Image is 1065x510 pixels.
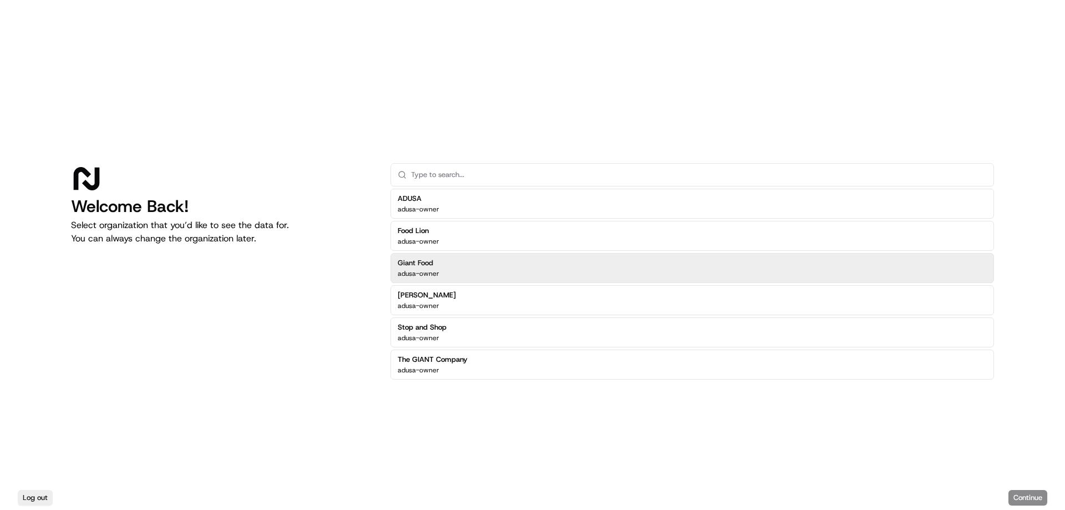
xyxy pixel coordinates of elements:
h2: [PERSON_NAME] [398,290,456,300]
p: adusa-owner [398,334,439,342]
h2: Giant Food [398,258,439,268]
h2: The GIANT Company [398,355,468,365]
div: Suggestions [390,186,994,382]
p: adusa-owner [398,205,439,214]
button: Log out [18,490,53,506]
h2: ADUSA [398,194,439,204]
h1: Welcome Back! [71,196,373,216]
p: Select organization that you’d like to see the data for. You can always change the organization l... [71,219,373,245]
h2: Stop and Shop [398,322,447,332]
p: adusa-owner [398,366,439,375]
p: adusa-owner [398,301,439,310]
h2: Food Lion [398,226,439,236]
p: adusa-owner [398,269,439,278]
p: adusa-owner [398,237,439,246]
input: Type to search... [411,164,987,186]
